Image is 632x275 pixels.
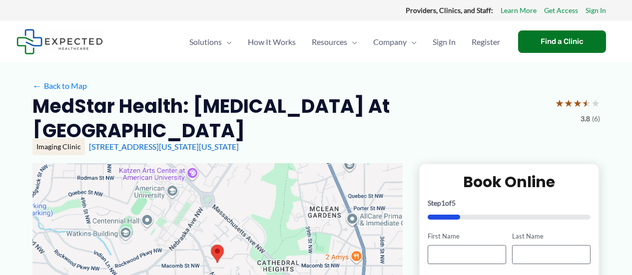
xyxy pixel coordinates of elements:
span: Solutions [189,24,222,59]
span: Company [373,24,407,59]
span: ★ [564,94,573,112]
a: [STREET_ADDRESS][US_STATE][US_STATE] [89,142,239,151]
a: Find a Clinic [518,30,606,53]
span: Register [472,24,500,59]
a: Learn More [501,4,537,17]
span: Sign In [433,24,456,59]
a: ResourcesMenu Toggle [304,24,365,59]
nav: Primary Site Navigation [181,24,508,59]
div: Imaging Clinic [32,138,85,155]
a: Sign In [425,24,464,59]
a: ←Back to Map [32,78,87,93]
h2: MedStar Health: [MEDICAL_DATA] at [GEOGRAPHIC_DATA] [32,94,547,143]
a: CompanyMenu Toggle [365,24,425,59]
label: First Name [428,232,506,241]
a: Sign In [586,4,606,17]
p: Step of [428,200,591,207]
h2: Book Online [428,172,591,192]
span: ★ [555,94,564,112]
span: Menu Toggle [407,24,417,59]
a: How It Works [240,24,304,59]
strong: Providers, Clinics, and Staff: [406,6,493,14]
span: (6) [592,112,600,125]
img: Expected Healthcare Logo - side, dark font, small [16,29,103,54]
a: Get Access [544,4,578,17]
a: SolutionsMenu Toggle [181,24,240,59]
span: Menu Toggle [222,24,232,59]
span: How It Works [248,24,296,59]
span: ★ [573,94,582,112]
span: Resources [312,24,347,59]
span: 5 [452,199,456,207]
a: Register [464,24,508,59]
span: 3.8 [581,112,590,125]
span: 1 [441,199,445,207]
span: Menu Toggle [347,24,357,59]
span: ★ [591,94,600,112]
label: Last Name [512,232,591,241]
span: ← [32,81,42,90]
span: ★ [582,94,591,112]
